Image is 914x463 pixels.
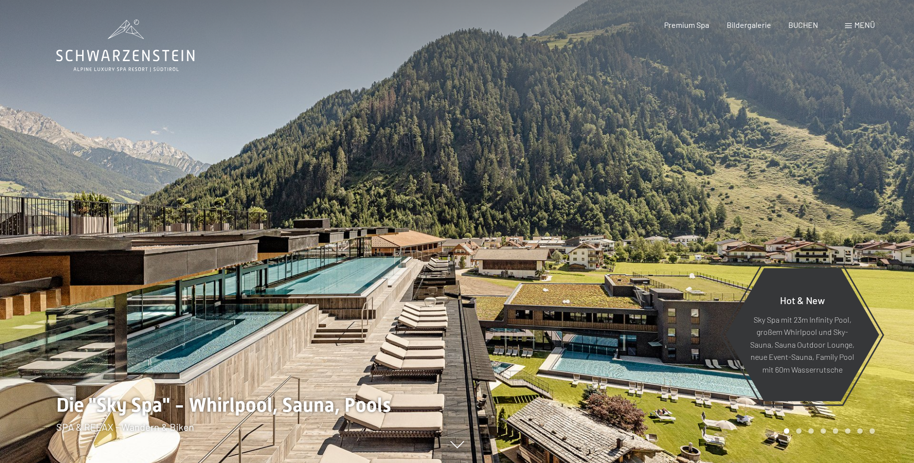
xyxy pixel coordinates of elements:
div: Carousel Page 3 [808,428,814,434]
span: Menü [854,20,875,29]
div: Carousel Pagination [780,428,875,434]
div: Carousel Page 1 (Current Slide) [784,428,789,434]
a: Premium Spa [664,20,709,29]
a: Hot & New Sky Spa mit 23m Infinity Pool, großem Whirlpool und Sky-Sauna, Sauna Outdoor Lounge, ne... [725,267,880,402]
div: Carousel Page 4 [821,428,826,434]
p: Sky Spa mit 23m Infinity Pool, großem Whirlpool und Sky-Sauna, Sauna Outdoor Lounge, neue Event-S... [749,313,855,375]
a: BUCHEN [788,20,818,29]
a: Bildergalerie [727,20,771,29]
div: Carousel Page 2 [796,428,802,434]
div: Carousel Page 7 [857,428,863,434]
div: Carousel Page 6 [845,428,850,434]
span: Hot & New [780,294,825,306]
div: Carousel Page 5 [833,428,838,434]
div: Carousel Page 8 [869,428,875,434]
